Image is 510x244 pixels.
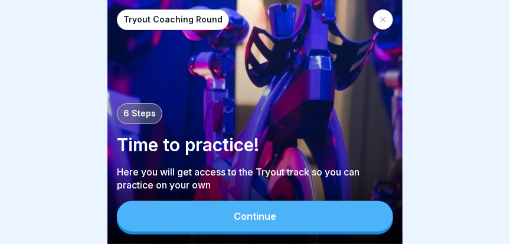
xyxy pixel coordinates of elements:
button: Continue [117,201,393,232]
p: Tryout Coaching Round [123,15,223,25]
div: Continue [234,211,276,222]
p: Here you will get access to the Tryout track so you can practice on your own [117,165,393,191]
p: 6 Steps [123,109,156,119]
p: Time to practice! [117,134,393,156]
